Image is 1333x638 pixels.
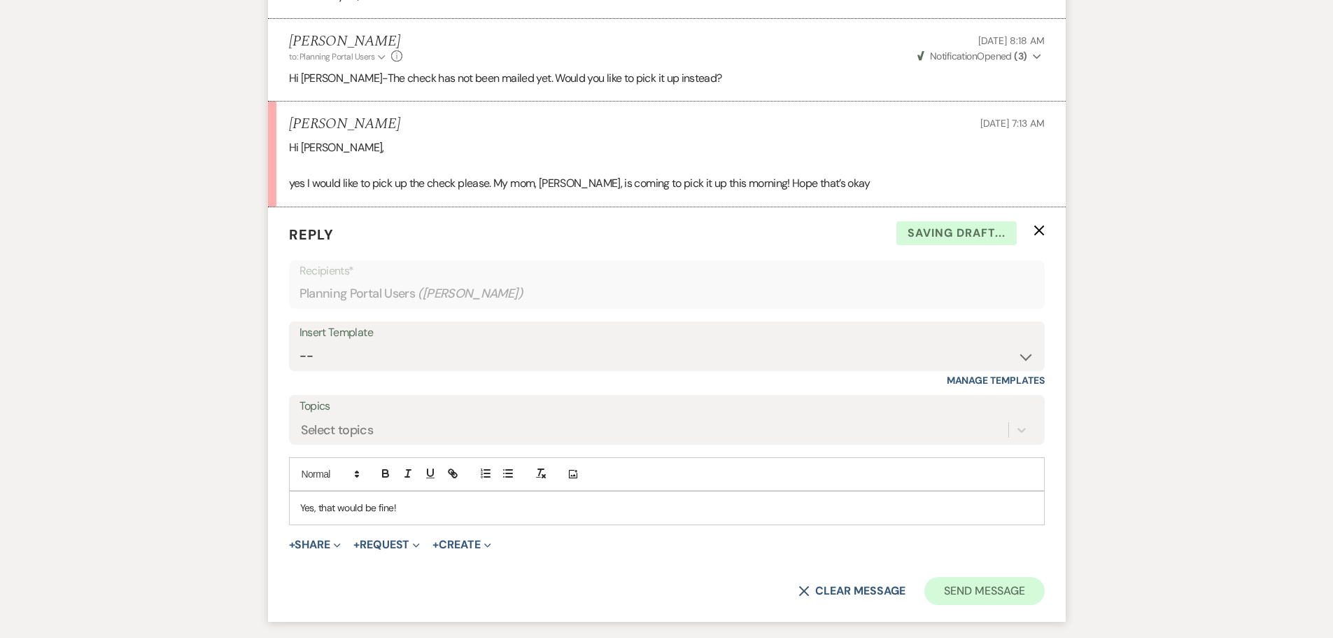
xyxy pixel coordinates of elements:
[915,49,1045,64] button: NotificationOpened (3)
[300,500,1034,515] p: Yes, that would be fine!
[924,577,1044,605] button: Send Message
[353,539,360,550] span: +
[299,262,1034,280] p: Recipients*
[289,51,375,62] span: to: Planning Portal Users
[947,374,1045,387] a: Manage Templates
[978,34,1044,47] span: [DATE] 8:18 AM
[289,174,1045,193] p: yes I would like to pick up the check please. My mom, [PERSON_NAME], is coming to pick it up this...
[432,539,439,550] span: +
[798,585,905,597] button: Clear message
[930,50,977,62] span: Notification
[1014,50,1027,62] strong: ( 3 )
[299,323,1034,343] div: Insert Template
[299,396,1034,417] label: Topics
[432,539,491,550] button: Create
[289,139,1045,157] p: Hi [PERSON_NAME],
[980,117,1044,130] span: [DATE] 7:13 AM
[289,50,388,63] button: to: Planning Portal Users
[289,539,341,550] button: Share
[289,69,1045,88] p: Hi [PERSON_NAME]-The check has not been mailed yet. Would you like to pick it up instead?
[896,221,1017,245] span: Saving draft...
[289,539,295,550] span: +
[917,50,1027,62] span: Opened
[353,539,420,550] button: Request
[301,421,374,440] div: Select topics
[299,280,1034,307] div: Planning Portal Users
[289,116,400,133] h5: [PERSON_NAME]
[289,33,403,50] h5: [PERSON_NAME]
[289,226,334,244] span: Reply
[418,284,523,303] span: ( [PERSON_NAME] )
